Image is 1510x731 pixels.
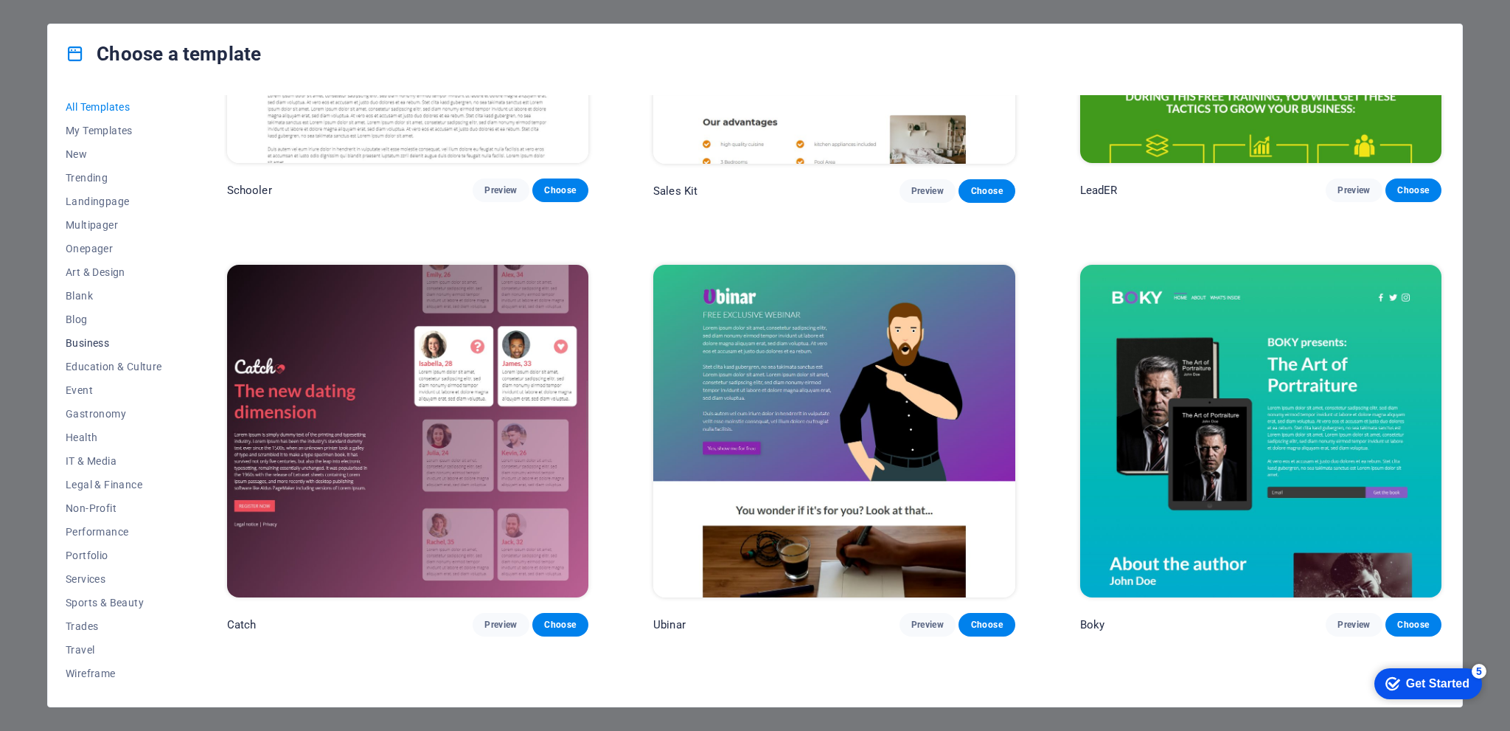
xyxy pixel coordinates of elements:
[227,617,257,632] p: Catch
[66,384,162,396] span: Event
[1080,265,1441,598] img: Boky
[66,142,162,166] button: New
[66,243,162,254] span: Onepager
[958,179,1015,203] button: Choose
[109,3,124,18] div: 5
[66,426,162,449] button: Health
[66,213,162,237] button: Multipager
[66,95,162,119] button: All Templates
[1337,619,1370,631] span: Preview
[66,355,162,378] button: Education & Culture
[653,184,697,198] p: Sales Kit
[66,166,162,190] button: Trending
[66,337,162,349] span: Business
[66,402,162,426] button: Gastronomy
[1326,179,1382,202] button: Preview
[473,613,529,637] button: Preview
[66,313,162,325] span: Blog
[66,668,162,679] span: Wireframe
[66,195,162,207] span: Landingpage
[970,619,1003,631] span: Choose
[970,185,1003,197] span: Choose
[900,179,956,203] button: Preview
[66,644,162,656] span: Travel
[1080,183,1118,198] p: LeadER
[66,148,162,160] span: New
[66,308,162,331] button: Blog
[66,591,162,614] button: Sports & Beauty
[900,613,956,637] button: Preview
[66,620,162,632] span: Trades
[66,526,162,538] span: Performance
[911,185,944,197] span: Preview
[653,617,686,632] p: Ubinar
[66,219,162,231] span: Multipager
[1397,619,1430,631] span: Choose
[12,7,119,38] div: Get Started 5 items remaining, 0% complete
[66,172,162,184] span: Trending
[66,449,162,473] button: IT & Media
[66,42,261,66] h4: Choose a template
[66,662,162,685] button: Wireframe
[66,266,162,278] span: Art & Design
[958,613,1015,637] button: Choose
[66,237,162,260] button: Onepager
[227,183,272,198] p: Schooler
[532,613,588,637] button: Choose
[66,284,162,308] button: Blank
[544,619,577,631] span: Choose
[66,190,162,213] button: Landingpage
[44,16,107,30] div: Get Started
[66,520,162,544] button: Performance
[484,619,517,631] span: Preview
[66,496,162,520] button: Non-Profit
[66,408,162,420] span: Gastronomy
[66,544,162,567] button: Portfolio
[66,573,162,585] span: Services
[544,184,577,196] span: Choose
[66,101,162,113] span: All Templates
[911,619,944,631] span: Preview
[1397,184,1430,196] span: Choose
[1385,613,1441,637] button: Choose
[532,179,588,202] button: Choose
[1326,613,1382,637] button: Preview
[66,432,162,443] span: Health
[484,184,517,196] span: Preview
[66,550,162,561] span: Portfolio
[66,614,162,638] button: Trades
[66,260,162,284] button: Art & Design
[66,331,162,355] button: Business
[66,597,162,609] span: Sports & Beauty
[1385,179,1441,202] button: Choose
[66,290,162,302] span: Blank
[66,502,162,514] span: Non-Profit
[66,567,162,591] button: Services
[66,638,162,662] button: Travel
[653,265,1015,598] img: Ubinar
[66,378,162,402] button: Event
[1080,617,1105,632] p: Boky
[66,125,162,136] span: My Templates
[66,119,162,142] button: My Templates
[66,361,162,373] span: Education & Culture
[473,179,529,202] button: Preview
[227,265,588,598] img: Catch
[66,473,162,496] button: Legal & Finance
[66,479,162,491] span: Legal & Finance
[66,455,162,467] span: IT & Media
[1337,184,1370,196] span: Preview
